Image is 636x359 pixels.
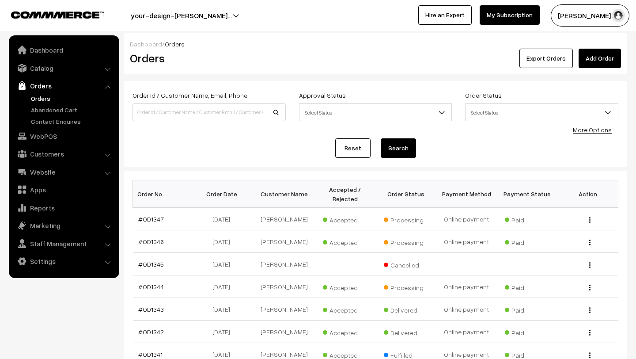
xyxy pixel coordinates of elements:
h2: Orders [130,51,285,65]
label: Order Id / Customer Name, Email, Phone [132,91,247,100]
a: Catalog [11,60,116,76]
img: Menu [589,217,591,223]
td: [DATE] [193,230,254,253]
td: [PERSON_NAME] [254,298,314,321]
a: Settings [11,253,116,269]
td: - [497,253,557,275]
div: / [130,39,621,49]
th: Accepted / Rejected [315,180,375,208]
img: Menu [589,285,591,290]
span: Accepted [323,303,367,315]
td: [DATE] [193,298,254,321]
a: More Options [573,126,612,134]
a: COMMMERCE [11,9,88,19]
span: Processing [384,213,428,225]
span: Paid [505,236,549,247]
td: - [315,253,375,275]
th: Order No [133,180,193,208]
th: Payment Status [497,180,557,208]
a: Orders [29,94,116,103]
img: user [612,9,625,22]
a: Staff Management [11,236,116,252]
span: Paid [505,213,549,225]
span: Accepted [323,236,367,247]
a: #OD1343 [138,306,164,313]
img: Menu [589,240,591,245]
a: Reset [335,138,371,158]
th: Order Date [193,180,254,208]
button: your-design-[PERSON_NAME]… [100,4,263,27]
span: Paid [505,303,549,315]
img: Menu [589,330,591,336]
td: Online payment [436,321,496,343]
td: [PERSON_NAME] [254,208,314,230]
a: Reports [11,200,116,216]
label: Order Status [465,91,502,100]
a: Orders [11,78,116,94]
a: Abandoned Cart [29,105,116,115]
a: Marketing [11,218,116,233]
a: Dashboard [130,40,162,48]
span: Paid [505,326,549,337]
a: WebPOS [11,128,116,144]
span: Accepted [323,326,367,337]
td: [PERSON_NAME] [254,275,314,298]
img: Menu [589,307,591,313]
th: Order Status [375,180,436,208]
td: [PERSON_NAME] [254,321,314,343]
a: Website [11,164,116,180]
td: [PERSON_NAME] [254,230,314,253]
button: [PERSON_NAME] N.P [551,4,629,27]
span: Processing [384,236,428,247]
span: Select Status [466,105,618,120]
button: Search [381,138,416,158]
a: #OD1346 [138,238,164,245]
th: Action [557,180,618,208]
span: Processing [384,281,428,292]
span: Accepted [323,213,367,225]
td: Online payment [436,208,496,230]
label: Approval Status [299,91,346,100]
span: Paid [505,281,549,292]
td: Online payment [436,275,496,298]
td: [DATE] [193,321,254,343]
span: Select Status [299,103,452,121]
span: Cancelled [384,258,428,270]
th: Payment Method [436,180,496,208]
a: Customers [11,146,116,162]
span: Delivered [384,303,428,315]
a: #OD1345 [138,260,164,268]
th: Customer Name [254,180,314,208]
a: #OD1344 [138,283,164,290]
a: #OD1341 [138,351,163,358]
span: Orders [165,40,185,48]
span: Accepted [323,281,367,292]
a: Apps [11,182,116,198]
a: Hire an Expert [418,5,472,25]
a: Dashboard [11,42,116,58]
td: [DATE] [193,208,254,230]
td: Online payment [436,298,496,321]
input: Order Id / Customer Name / Customer Email / Customer Phone [132,103,286,121]
a: #OD1347 [138,215,164,223]
span: Delivered [384,326,428,337]
img: Menu [589,262,591,268]
td: Online payment [436,230,496,253]
span: Select Status [465,103,618,121]
img: Menu [589,352,591,358]
a: #OD1342 [138,328,164,336]
span: Select Status [299,105,452,120]
a: Contact Enquires [29,117,116,126]
button: Export Orders [519,49,573,68]
td: [DATE] [193,253,254,275]
td: [DATE] [193,275,254,298]
img: COMMMERCE [11,11,104,18]
a: My Subscription [480,5,540,25]
a: Add Order [579,49,621,68]
td: [PERSON_NAME] [254,253,314,275]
